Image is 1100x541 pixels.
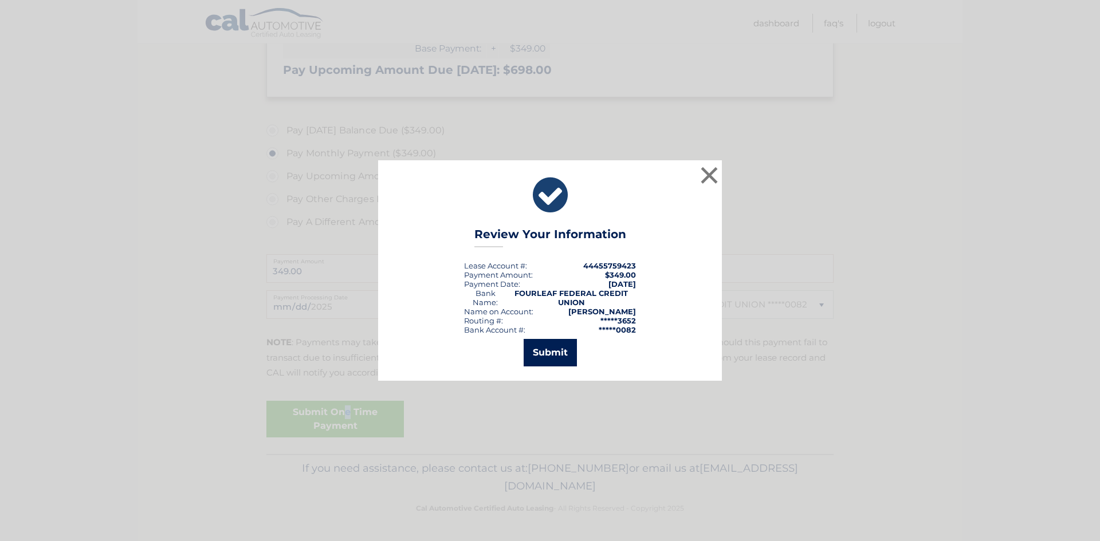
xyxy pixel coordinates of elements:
[514,289,628,307] strong: FOURLEAF FEDERAL CREDIT UNION
[583,261,636,270] strong: 44455759423
[568,307,636,316] strong: [PERSON_NAME]
[464,316,503,325] div: Routing #:
[464,289,506,307] div: Bank Name:
[464,307,533,316] div: Name on Account:
[464,270,533,279] div: Payment Amount:
[464,261,527,270] div: Lease Account #:
[605,270,636,279] span: $349.00
[698,164,721,187] button: ×
[464,279,520,289] div: :
[608,279,636,289] span: [DATE]
[524,339,577,366] button: Submit
[464,325,525,334] div: Bank Account #:
[464,279,518,289] span: Payment Date
[474,227,626,247] h3: Review Your Information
